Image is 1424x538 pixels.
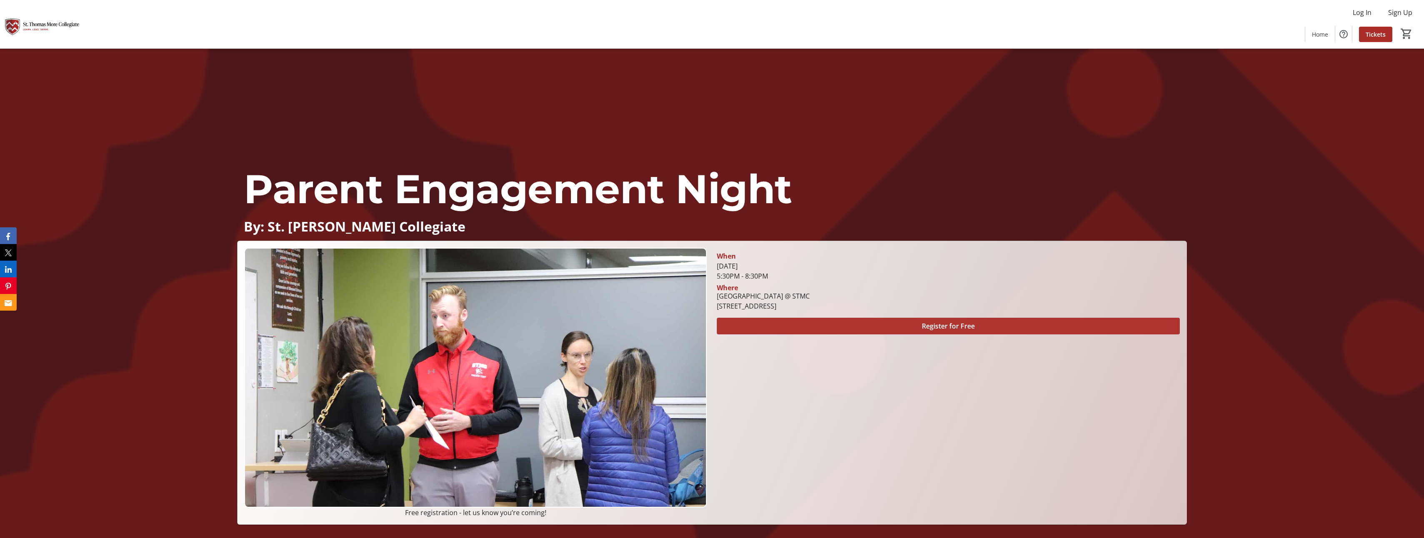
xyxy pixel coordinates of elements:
[717,291,810,301] div: [GEOGRAPHIC_DATA] @ STMC
[5,3,79,45] img: St. Thomas More Collegiate #2's Logo
[1388,7,1412,17] span: Sign Up
[1381,6,1419,19] button: Sign Up
[244,164,792,213] span: Parent Engagement Night
[1366,30,1386,39] span: Tickets
[244,248,707,508] img: Campaign CTA Media Photo
[922,321,975,331] span: Register for Free
[1399,26,1414,41] button: Cart
[1353,7,1371,17] span: Log In
[244,508,707,518] p: Free registration - let us know you’re coming!
[717,318,1179,334] button: Register for Free
[717,251,736,261] div: When
[244,219,1180,234] p: By: St. [PERSON_NAME] Collegiate
[1346,6,1378,19] button: Log In
[1335,26,1352,42] button: Help
[717,261,1179,281] div: [DATE] 5:30PM - 8:30PM
[1359,27,1392,42] a: Tickets
[1312,30,1328,39] span: Home
[717,284,738,291] div: Where
[1305,27,1335,42] a: Home
[717,301,810,311] div: [STREET_ADDRESS]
